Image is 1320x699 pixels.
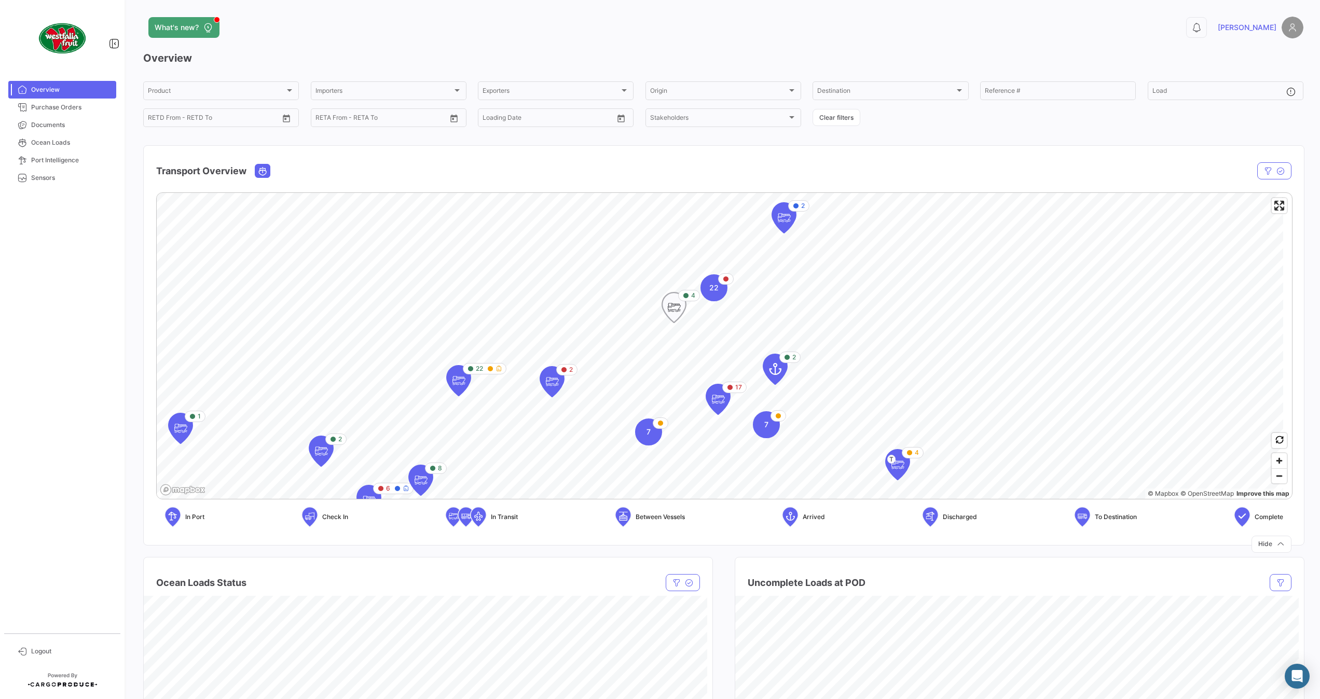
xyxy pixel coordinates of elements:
span: Complete [1255,512,1283,522]
span: Purchase Orders [31,103,112,112]
span: Destination [817,89,954,96]
span: In Transit [491,512,518,522]
div: Map marker [356,485,381,516]
span: 22 [476,364,483,373]
span: Overview [31,85,112,94]
a: Overview [8,81,116,99]
span: Port Intelligence [31,156,112,165]
input: From [483,116,497,123]
a: Map feedback [1236,490,1289,497]
div: Map marker [408,465,433,496]
span: 17 [735,383,742,392]
span: Exporters [483,89,620,96]
div: Map marker [753,411,780,438]
span: Documents [31,120,112,130]
span: Sensors [31,173,112,183]
button: Hide [1252,536,1291,553]
span: 2 [338,435,342,444]
div: Map marker [446,365,471,396]
span: 2 [569,365,573,374]
span: Arrived [803,512,825,522]
div: Map marker [706,384,731,415]
a: Sensors [8,169,116,187]
a: Ocean Loads [8,134,116,151]
button: What's new? [148,17,219,38]
div: Map marker [168,413,193,444]
span: 2 [801,201,805,211]
span: Stakeholders [650,116,787,123]
button: Zoom in [1272,453,1287,468]
span: Between Vessels [636,512,685,522]
div: Map marker [700,274,727,301]
span: 6 [386,484,390,493]
h4: Transport Overview [156,164,246,178]
button: Ocean [255,164,270,177]
span: Ocean Loads [31,138,112,147]
a: Mapbox logo [160,484,205,496]
h4: Uncomplete Loads at POD [748,576,865,590]
input: To [337,116,401,123]
span: Product [148,89,285,96]
h4: Ocean Loads Status [156,576,246,590]
span: 22 [709,283,719,293]
span: Importers [315,89,452,96]
span: 4 [691,291,695,300]
div: Map marker [662,292,686,323]
div: Map marker [540,366,565,397]
a: Port Intelligence [8,151,116,169]
span: In Port [185,512,204,522]
a: Documents [8,116,116,134]
a: Purchase Orders [8,99,116,116]
img: client-50.png [36,12,88,64]
div: Map marker [635,418,662,445]
span: [PERSON_NAME] [1218,22,1276,33]
button: Open calendar [446,110,462,126]
span: Discharged [943,512,977,522]
button: Zoom out [1272,468,1287,483]
a: Mapbox [1148,490,1178,497]
canvas: Map [157,193,1283,500]
span: What's new? [155,22,199,33]
span: To Destination [1095,512,1137,522]
span: 1 [198,412,201,421]
button: Enter fullscreen [1272,198,1287,213]
input: To [170,116,233,123]
input: To [504,116,568,123]
span: 7 [764,420,768,430]
input: From [148,116,162,123]
span: 2 [792,353,796,362]
input: From [315,116,330,123]
h3: Overview [143,51,1303,65]
span: Check In [322,512,348,522]
span: 4 [915,448,919,457]
span: 7 [647,427,651,437]
div: Abrir Intercom Messenger [1285,664,1310,689]
button: Open calendar [279,110,294,126]
span: T [887,455,896,464]
img: placeholder-user.png [1282,17,1303,38]
button: Open calendar [613,110,629,126]
a: OpenStreetMap [1180,490,1234,497]
div: Map marker [772,202,796,233]
span: 8 [438,464,442,473]
div: Map marker [763,354,788,385]
div: Map marker [885,449,910,480]
button: Clear filters [813,109,860,126]
span: Origin [650,89,787,96]
div: Map marker [309,436,334,467]
span: Logout [31,647,112,656]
